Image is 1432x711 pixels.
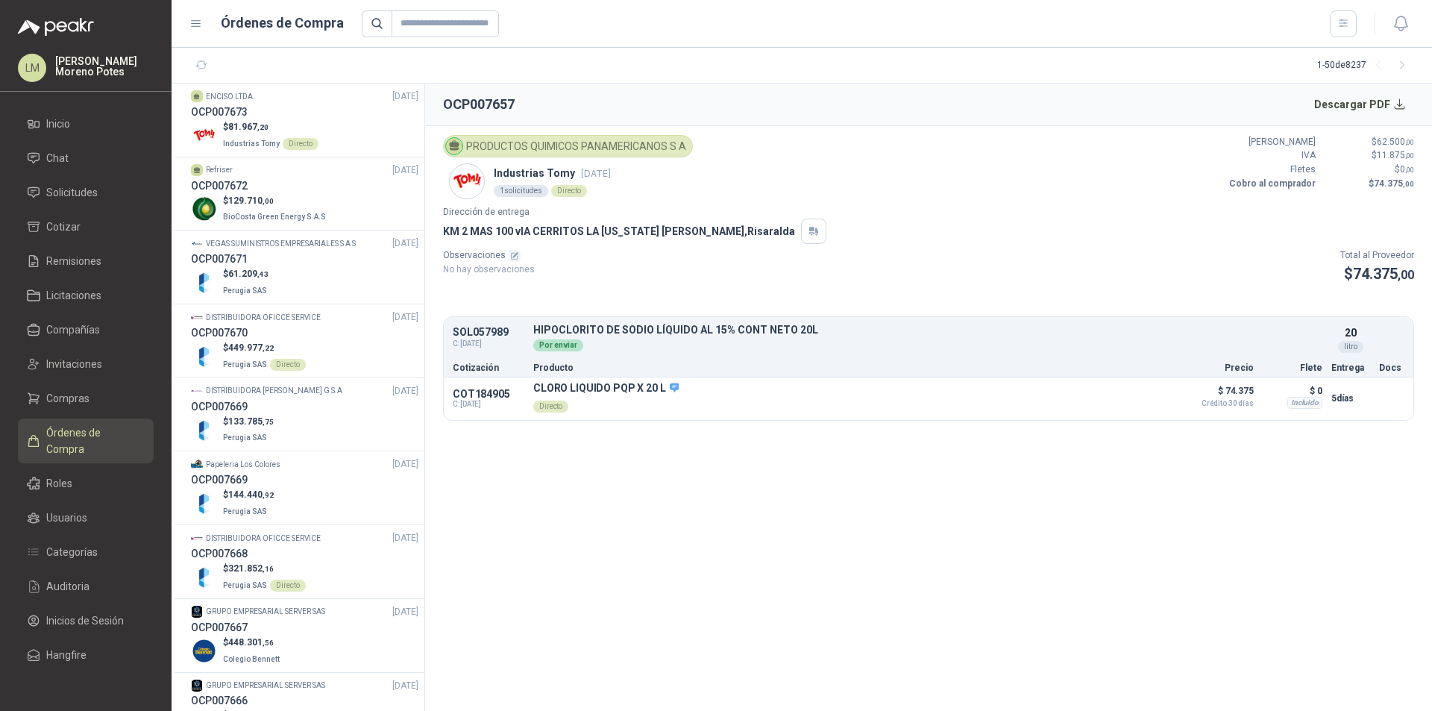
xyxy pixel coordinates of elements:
[18,213,154,241] a: Cotizar
[46,578,89,595] span: Auditoria
[1287,397,1322,409] div: Incluido
[18,469,154,498] a: Roles
[191,90,418,151] a: ENCISO LTDA.[DATE] OCP007673Company Logo$81.967,20Industrias TomyDirecto
[263,565,274,573] span: ,16
[191,638,217,664] img: Company Logo
[18,607,154,635] a: Inicios de Sesión
[443,205,1414,219] p: Dirección de entrega
[1226,163,1316,177] p: Fletes
[191,178,248,194] h3: OCP007672
[18,110,154,138] a: Inicio
[191,606,203,618] img: Company Logo
[18,504,154,532] a: Usuarios
[191,531,418,592] a: Company LogoDISTRIBUIDORA OFICCE SERVICE[DATE] OCP007668Company Logo$321.852,16Perugia SASDirecto
[191,490,217,516] img: Company Logo
[191,417,217,443] img: Company Logo
[223,433,267,442] span: Perugia SAS
[206,533,321,545] p: DISTRIBUIDORA OFICCE SERVICE
[223,213,326,221] span: BioCosta Green Energy S.A.S
[533,382,679,395] p: CLORO LIQUIDO PQP X 20 L
[1325,177,1414,191] p: $
[18,281,154,310] a: Licitaciones
[533,401,568,413] div: Directo
[263,491,274,499] span: ,92
[223,360,267,369] span: Perugia SAS
[551,185,587,197] div: Directo
[18,18,94,36] img: Logo peakr
[206,312,321,324] p: DISTRIBUIDORA OFICCE SERVICE
[1306,90,1415,119] button: Descargar PDF
[223,562,306,576] p: $
[1345,325,1357,341] p: 20
[223,140,280,148] span: Industrias Tomy
[1226,135,1316,149] p: [PERSON_NAME]
[228,342,274,353] span: 449.977
[1403,180,1414,188] span: ,00
[392,384,418,398] span: [DATE]
[191,564,217,590] img: Company Logo
[191,457,418,519] a: Company LogoPapeleria Los Colores[DATE] OCP007669Company Logo$144.440,92Perugia SAS
[228,637,274,648] span: 448.301
[223,488,274,502] p: $
[191,195,217,222] img: Company Logo
[453,327,524,338] p: SOL057989
[46,510,87,526] span: Usuarios
[443,135,693,157] div: PRODUCTOS QUIMICOS PANAMERICANOS S A
[46,322,100,338] span: Compañías
[1263,363,1322,372] p: Flete
[533,339,583,351] div: Por enviar
[191,398,248,415] h3: OCP007669
[206,238,356,250] p: VEGAS SUMINISTROS EMPRESARIALES S A S
[533,325,1322,336] p: HIPOCLORITO DE SODIO LÍQUIDO AL 15% CONT NETO 20L
[46,425,139,457] span: Órdenes de Compra
[46,356,102,372] span: Invitaciones
[191,385,203,397] img: Company Logo
[46,390,89,407] span: Compras
[263,197,274,205] span: ,00
[1405,138,1414,146] span: ,00
[263,344,274,352] span: ,22
[1179,400,1254,407] span: Crédito 30 días
[46,116,70,132] span: Inicio
[453,400,524,409] span: C: [DATE]
[228,563,274,574] span: 321.852
[46,647,87,663] span: Hangfire
[223,581,267,589] span: Perugia SAS
[392,679,418,693] span: [DATE]
[1353,265,1414,283] span: 74.375
[392,605,418,619] span: [DATE]
[55,56,154,77] p: [PERSON_NAME] Moreno Potes
[392,237,418,251] span: [DATE]
[206,459,280,471] p: Papeleria Los Colores
[206,91,255,103] p: ENCISO LTDA.
[228,122,268,132] span: 81.967
[18,247,154,275] a: Remisiones
[191,343,217,369] img: Company Logo
[228,195,274,206] span: 129.710
[392,531,418,545] span: [DATE]
[1405,151,1414,160] span: ,00
[1340,263,1414,286] p: $
[283,138,318,150] div: Directo
[450,164,484,198] img: Company Logo
[191,251,248,267] h3: OCP007671
[46,184,98,201] span: Solicitudes
[228,489,274,500] span: 144.440
[1179,363,1254,372] p: Precio
[191,692,248,709] h3: OCP007666
[46,613,124,629] span: Inicios de Sesión
[1398,268,1414,282] span: ,00
[18,641,154,669] a: Hangfire
[46,287,101,304] span: Licitaciones
[191,384,418,445] a: Company LogoDISTRIBUIDORA [PERSON_NAME] G S.A[DATE] OCP007669Company Logo$133.785,75Perugia SAS
[191,238,203,250] img: Company Logo
[1226,177,1316,191] p: Cobro al comprador
[581,168,611,179] span: [DATE]
[443,263,535,277] p: No hay observaciones
[228,269,268,279] span: 61.209
[453,338,524,350] span: C: [DATE]
[46,150,69,166] span: Chat
[191,310,418,372] a: Company LogoDISTRIBUIDORA OFICCE SERVICE[DATE] OCP007670Company Logo$449.977,22Perugia SASDirecto
[1325,135,1414,149] p: $
[191,237,418,298] a: Company LogoVEGAS SUMINISTROS EMPRESARIALES S A S[DATE] OCP007671Company Logo$61.209,43Perugia SAS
